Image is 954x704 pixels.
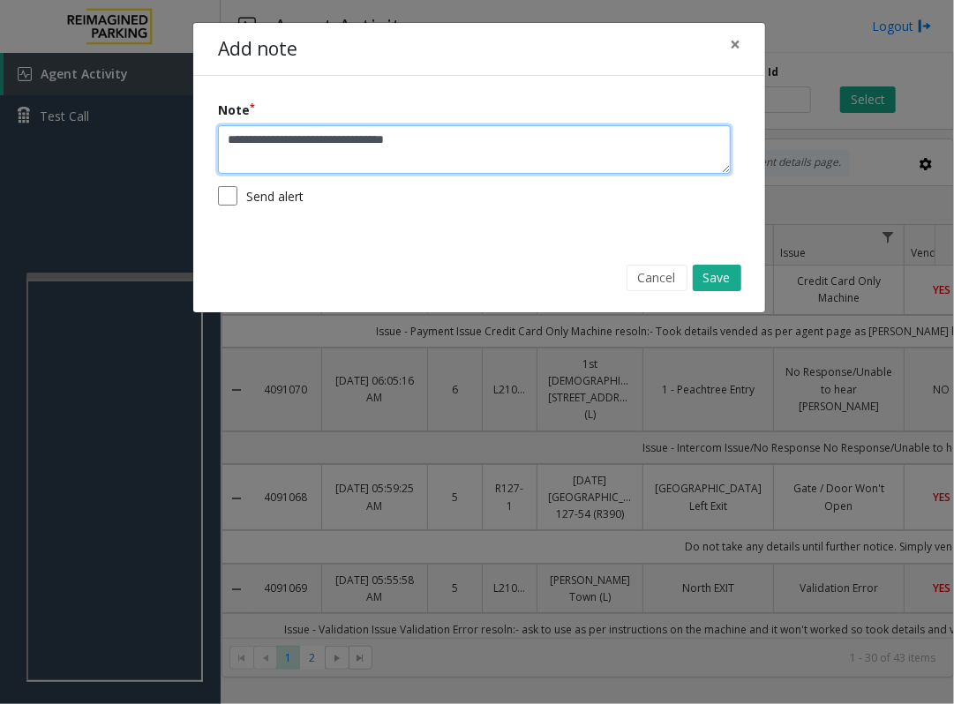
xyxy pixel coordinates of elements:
[717,23,753,66] button: Close
[730,32,740,56] span: ×
[246,187,304,206] label: Send alert
[218,101,255,119] label: Note
[218,35,297,64] h4: Add note
[693,265,741,291] button: Save
[627,265,687,291] button: Cancel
